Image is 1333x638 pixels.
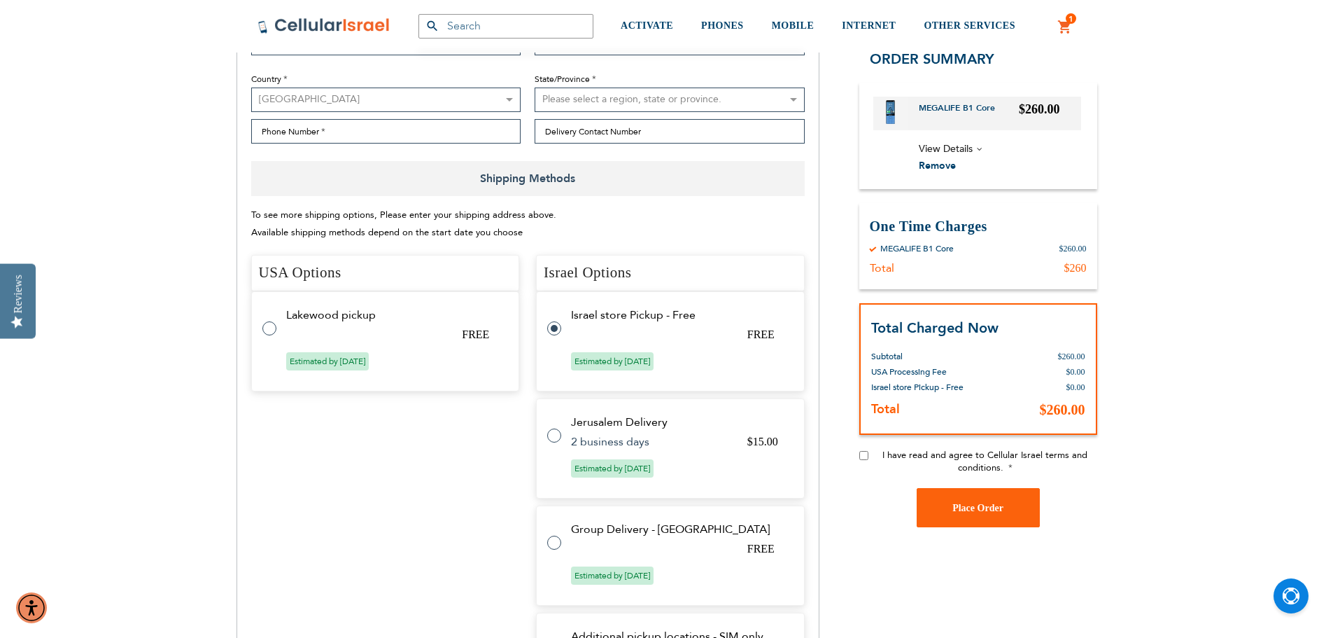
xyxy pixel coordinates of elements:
span: $260.00 [1040,402,1085,417]
span: USA Processing Fee [871,366,947,377]
span: ACTIVATE [621,20,673,31]
td: Jerusalem Delivery [571,416,787,429]
span: INTERNET [842,20,896,31]
span: Shipping Methods [251,161,805,196]
div: Total [870,261,894,275]
span: Estimated by [DATE] [571,352,654,370]
strong: Total [871,401,900,418]
span: I have read and agree to Cellular Israel terms and conditions. [882,449,1087,474]
td: Israel store Pickup - Free [571,309,787,321]
span: View Details [919,141,973,155]
h3: One Time Charges [870,216,1087,235]
th: Subtotal [871,338,980,364]
div: $260.00 [1059,242,1087,254]
a: MEGALIFE B1 Core [919,102,1006,124]
span: $260.00 [1058,352,1085,361]
span: 1 [1068,13,1073,25]
a: 1 [1057,19,1073,36]
span: FREE [462,328,489,340]
div: Reviews [12,275,24,313]
td: Lakewood pickup [286,309,502,321]
span: FREE [747,328,775,340]
span: Estimated by [DATE] [571,567,654,585]
img: MEGALIFE B1 Core [886,99,896,123]
button: Place Order [917,488,1040,527]
span: $260.00 [1019,102,1060,116]
span: FREE [747,543,775,555]
span: Estimated by [DATE] [571,459,654,478]
span: Place Order [952,502,1003,513]
h4: USA Options [251,255,520,291]
h4: Israel Options [536,255,805,291]
span: Estimated by [DATE] [286,352,369,370]
span: To see more shipping options, Please enter your shipping address above. Available shipping method... [251,209,556,239]
span: MOBILE [772,20,814,31]
td: 2 business days [571,436,730,448]
span: Israel store Pickup - Free [871,382,964,393]
span: $0.00 [1066,382,1085,392]
span: Order Summary [870,49,994,68]
input: Search [418,14,593,39]
div: Accessibility Menu [16,592,47,623]
span: $0.00 [1066,367,1085,377]
strong: Total Charged Now [871,318,999,337]
div: $260 [1064,261,1087,275]
div: MEGALIFE B1 Core [880,242,954,254]
img: Cellular Israel Logo [258,18,390,34]
span: $15.00 [747,436,778,448]
span: OTHER SERVICES [924,20,1015,31]
span: PHONES [701,20,744,31]
span: Remove [919,159,956,172]
td: Group Delivery - [GEOGRAPHIC_DATA] [571,523,787,536]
